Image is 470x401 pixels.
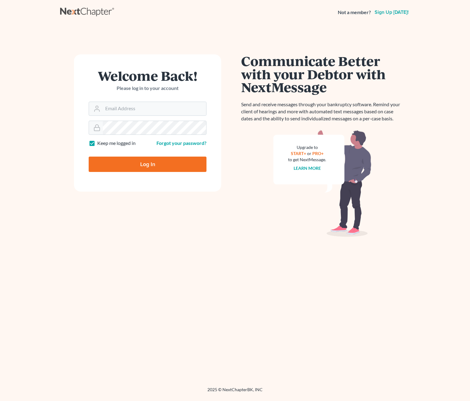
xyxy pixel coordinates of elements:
[307,151,311,156] span: or
[312,151,324,156] a: PRO+
[373,10,410,15] a: Sign up [DATE]!
[103,102,206,115] input: Email Address
[89,69,206,82] h1: Welcome Back!
[156,140,206,146] a: Forgot your password?
[241,54,404,94] h1: Communicate Better with your Debtor with NextMessage
[60,387,410,398] div: 2025 © NextChapterBK, INC
[89,85,206,92] p: Please log in to your account
[273,130,372,237] img: nextmessage_bg-59042aed3d76b12b5cd301f8e5b87938c9018125f34e5fa2b7a6b67550977c72.svg
[89,157,206,172] input: Log In
[288,157,326,163] div: to get NextMessage.
[294,165,321,171] a: Learn more
[288,144,326,150] div: Upgrade to
[97,140,136,147] label: Keep me logged in
[241,101,404,122] p: Send and receive messages through your bankruptcy software. Remind your client of hearings and mo...
[338,9,371,16] strong: Not a member?
[291,151,306,156] a: START+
